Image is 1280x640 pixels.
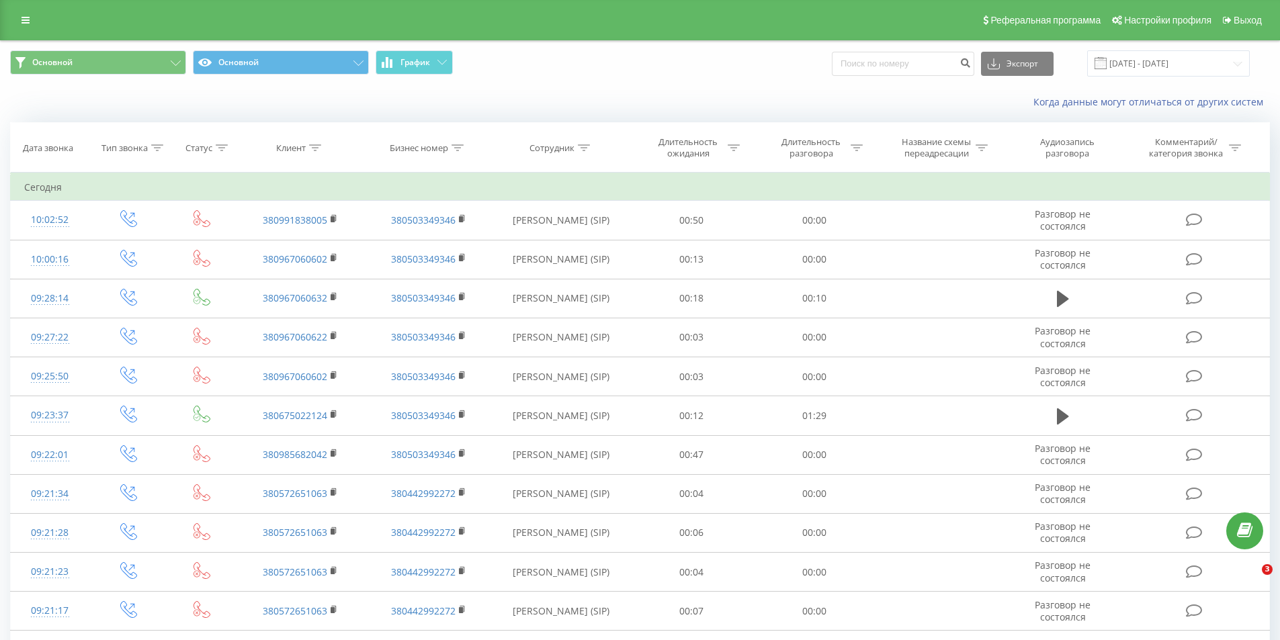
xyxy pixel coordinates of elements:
button: Основной [193,50,369,75]
div: 10:00:16 [24,246,76,273]
td: 00:04 [630,474,753,513]
div: 09:21:34 [24,481,76,507]
iframe: Intercom live chat [1234,564,1267,596]
td: [PERSON_NAME] (SIP) [493,592,630,631]
div: Длительность разговора [775,136,847,159]
a: 380503349346 [391,291,456,304]
a: 380991838005 [263,214,327,226]
span: Разговор не состоялся [1035,481,1091,506]
span: Разговор не состоялся [1035,559,1091,584]
div: Сотрудник [529,142,574,154]
div: 09:21:17 [24,598,76,624]
div: 09:21:23 [24,559,76,585]
a: Когда данные могут отличаться от других систем [1033,95,1270,108]
span: График [400,58,430,67]
a: 380675022124 [263,409,327,422]
td: [PERSON_NAME] (SIP) [493,396,630,435]
div: Аудиозапись разговора [1023,136,1111,159]
a: 380572651063 [263,604,327,617]
div: 09:23:37 [24,402,76,428]
td: 00:10 [753,279,876,318]
td: 00:03 [630,318,753,357]
div: 09:22:01 [24,442,76,468]
span: Разговор не состоялся [1035,208,1091,232]
td: [PERSON_NAME] (SIP) [493,201,630,240]
div: Клиент [276,142,306,154]
td: [PERSON_NAME] (SIP) [493,279,630,318]
td: [PERSON_NAME] (SIP) [493,240,630,279]
a: 380503349346 [391,253,456,265]
td: 00:00 [753,240,876,279]
div: Тип звонка [101,142,148,154]
a: 380967060602 [263,253,327,265]
div: 09:28:14 [24,285,76,312]
a: 380442992272 [391,526,456,539]
a: 380967060622 [263,330,327,343]
div: Бизнес номер [390,142,448,154]
div: 09:25:50 [24,363,76,390]
a: 380503349346 [391,370,456,383]
span: Настройки профиля [1124,15,1211,26]
div: Статус [185,142,212,154]
a: 380503349346 [391,214,456,226]
a: 380572651063 [263,565,327,578]
td: 00:00 [753,318,876,357]
td: Сегодня [11,174,1270,201]
div: 09:27:22 [24,324,76,351]
div: 09:21:28 [24,520,76,546]
div: Комментарий/категория звонка [1147,136,1226,159]
td: 00:18 [630,279,753,318]
td: [PERSON_NAME] (SIP) [493,513,630,552]
span: Разговор не состоялся [1035,246,1091,271]
td: 00:13 [630,240,753,279]
span: Разговор не состоялся [1035,598,1091,623]
td: 00:12 [630,396,753,435]
td: 00:06 [630,513,753,552]
td: 00:00 [753,435,876,474]
span: Разговор не состоялся [1035,324,1091,349]
a: 380442992272 [391,487,456,500]
a: 380503349346 [391,448,456,461]
span: Разговор не состоялся [1035,364,1091,389]
td: 00:00 [753,201,876,240]
button: Основной [10,50,186,75]
div: Дата звонка [23,142,73,154]
td: 00:00 [753,553,876,592]
td: [PERSON_NAME] (SIP) [493,318,630,357]
td: [PERSON_NAME] (SIP) [493,553,630,592]
a: 380572651063 [263,526,327,539]
a: 380967060632 [263,291,327,304]
td: [PERSON_NAME] (SIP) [493,357,630,396]
span: 3 [1262,564,1273,575]
div: 10:02:52 [24,207,76,233]
a: 380967060602 [263,370,327,383]
td: 00:50 [630,201,753,240]
a: 380442992272 [391,565,456,578]
a: 380442992272 [391,604,456,617]
td: 01:29 [753,396,876,435]
span: Разговор не состоялся [1035,442,1091,467]
button: Экспорт [981,52,1054,76]
button: График [376,50,453,75]
td: 00:47 [630,435,753,474]
td: 00:04 [630,553,753,592]
span: Разговор не состоялся [1035,520,1091,545]
td: 00:00 [753,513,876,552]
span: Основной [32,57,73,68]
a: 380572651063 [263,487,327,500]
td: 00:07 [630,592,753,631]
a: 380985682042 [263,448,327,461]
td: 00:03 [630,357,753,396]
td: 00:00 [753,474,876,513]
span: Реферальная программа [990,15,1101,26]
td: [PERSON_NAME] (SIP) [493,474,630,513]
td: 00:00 [753,592,876,631]
span: Выход [1234,15,1262,26]
td: 00:00 [753,357,876,396]
input: Поиск по номеру [832,52,974,76]
a: 380503349346 [391,409,456,422]
div: Длительность ожидания [652,136,724,159]
td: [PERSON_NAME] (SIP) [493,435,630,474]
div: Название схемы переадресации [900,136,972,159]
a: 380503349346 [391,330,456,343]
